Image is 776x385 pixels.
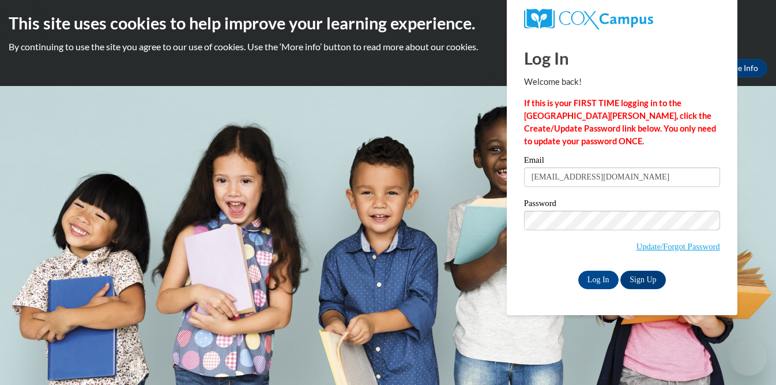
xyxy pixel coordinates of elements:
iframe: Button to launch messaging window [730,339,767,376]
input: Log In [578,271,619,289]
label: Password [524,199,720,211]
p: By continuing to use the site you agree to our use of cookies. Use the ‘More info’ button to read... [9,40,767,53]
a: More Info [713,59,767,77]
h2: This site uses cookies to help improve your learning experience. [9,12,767,35]
a: Update/Forgot Password [636,242,720,251]
a: Sign Up [620,271,665,289]
p: Welcome back! [524,76,720,88]
strong: If this is your FIRST TIME logging in to the [GEOGRAPHIC_DATA][PERSON_NAME], click the Create/Upd... [524,98,716,146]
a: COX Campus [524,9,720,29]
h1: Log In [524,46,720,70]
img: COX Campus [524,9,653,29]
label: Email [524,156,720,167]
